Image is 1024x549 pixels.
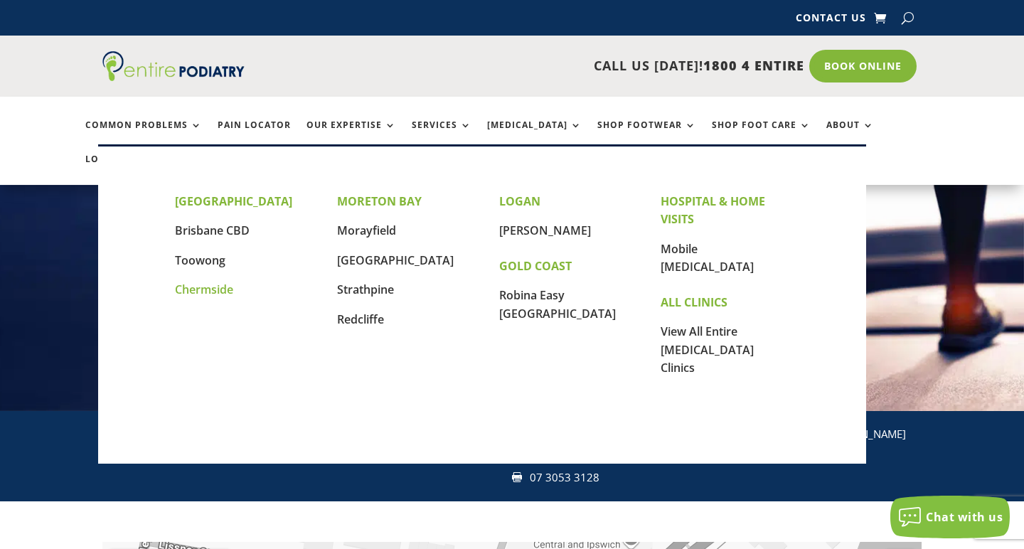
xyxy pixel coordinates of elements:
a: Mobile [MEDICAL_DATA] [661,241,754,275]
a: Morayfield [337,223,396,238]
p: CALL US [DATE]! [291,57,804,75]
a: Redcliffe [337,311,384,327]
img: logo (1) [102,51,245,81]
a: About [826,120,874,151]
a: [MEDICAL_DATA] [487,120,582,151]
a: Common Problems [85,120,202,151]
a: Shop Foot Care [712,120,811,151]
span:  [512,472,522,482]
strong: [GEOGRAPHIC_DATA] [175,193,292,209]
span: 1800 4 ENTIRE [703,57,804,74]
a: Toowong [175,252,225,268]
p: 07 3053 3128 [530,469,705,487]
a: Brisbane CBD [175,223,250,238]
a: Our Expertise [306,120,396,151]
button: Chat with us [890,496,1010,538]
strong: MORETON BAY [337,193,422,209]
a: Shop Footwear [597,120,696,151]
a: Chermside [175,282,233,297]
a: Strathpine [337,282,394,297]
strong: GOLD COAST [499,258,572,274]
a: Book Online [809,50,917,82]
a: Contact Us [796,13,866,28]
a: View All Entire [MEDICAL_DATA] Clinics [661,324,754,375]
a: Locations [85,154,156,185]
a: Pain Locator [218,120,291,151]
a: Robina Easy [GEOGRAPHIC_DATA] [499,287,616,321]
a: [PERSON_NAME] [499,223,591,238]
strong: HOSPITAL & HOME VISITS [661,193,765,228]
span: Chat with us [926,509,1003,525]
a: [GEOGRAPHIC_DATA] [337,252,454,268]
strong: LOGAN [499,193,540,209]
a: Entire Podiatry [102,70,245,84]
a: Services [412,120,471,151]
strong: ALL CLINICS [661,294,727,310]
